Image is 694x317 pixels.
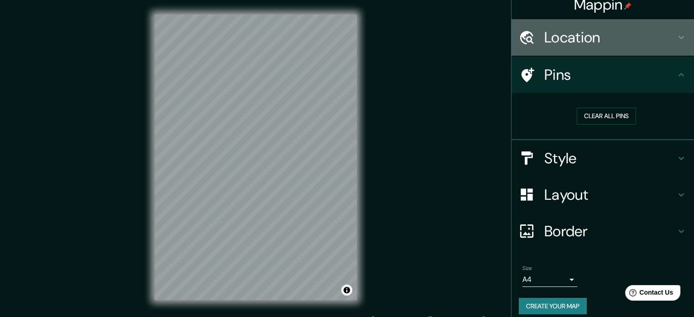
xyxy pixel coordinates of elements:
button: Create your map [519,298,587,315]
label: Size [522,264,532,272]
div: Pins [511,57,694,93]
h4: Style [544,149,676,167]
h4: Layout [544,186,676,204]
h4: Border [544,222,676,240]
canvas: Map [155,15,357,300]
iframe: Help widget launcher [613,281,684,307]
h4: Location [544,28,676,47]
button: Clear all pins [577,108,636,125]
div: Layout [511,177,694,213]
img: pin-icon.png [624,2,631,10]
div: Location [511,19,694,56]
div: Style [511,140,694,177]
div: A4 [522,272,577,287]
h4: Pins [544,66,676,84]
div: Border [511,213,694,249]
button: Toggle attribution [341,285,352,296]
